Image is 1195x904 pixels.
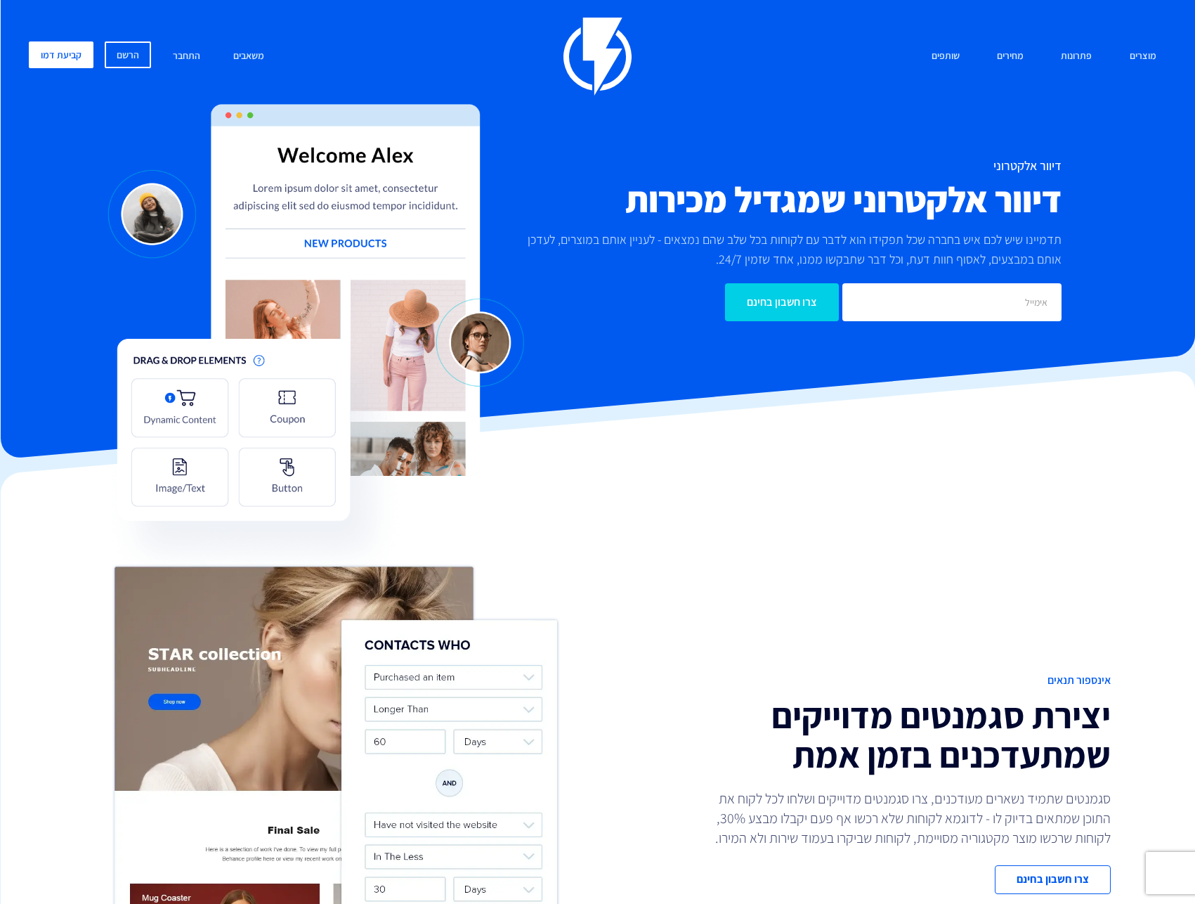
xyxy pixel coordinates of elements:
p: תדמיינו שיש לכם איש בחברה שכל תפקידו הוא לדבר עם לקוחות בכל שלב שהם נמצאים - לעניין אותם במוצרים,... [514,230,1062,269]
input: אימייל [842,283,1062,321]
input: צרו חשבון בחינם [725,283,839,321]
a: מחירים [986,41,1034,72]
a: הרשם [105,41,151,68]
a: צרו חשבון בחינם [995,865,1111,894]
a: משאבים [223,41,275,72]
h2: יצירת סגמנטים מדוייקים שמתעדכנים בזמן אמת [608,696,1111,775]
a: התחבר [162,41,211,72]
p: סגמנטים שתמיד נשארים מעודכנים, צרו סגמנטים מדוייקים ושלחו לכל לקוח את התוכן שמתאים בדיוק לו - לדו... [689,789,1111,848]
a: שותפים [921,41,970,72]
h2: דיוור אלקטרוני שמגדיל מכירות [514,180,1062,219]
h1: דיוור אלקטרוני [514,159,1062,173]
span: אינספור תנאים [608,673,1111,689]
a: קביעת דמו [29,41,93,68]
a: פתרונות [1050,41,1102,72]
a: מוצרים [1119,41,1167,72]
